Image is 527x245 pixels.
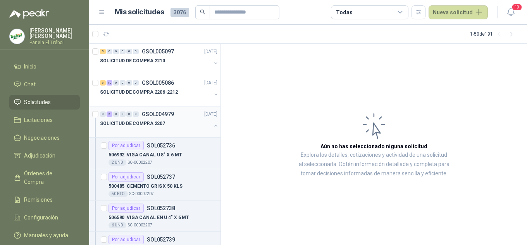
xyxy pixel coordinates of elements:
[100,57,165,65] p: SOLICITUD DE COMPRA 2210
[24,80,36,89] span: Chat
[24,231,68,240] span: Manuales y ayuda
[142,80,174,86] p: GSOL005086
[100,89,178,96] p: SOLICITUD DE COMPRA 2206-2212
[204,48,217,55] p: [DATE]
[204,111,217,118] p: [DATE]
[9,228,80,243] a: Manuales y ayuda
[107,80,112,86] div: 10
[142,111,174,117] p: GSOL004979
[9,210,80,225] a: Configuración
[126,80,132,86] div: 0
[320,142,427,151] h3: Aún no has seleccionado niguna solicitud
[24,116,53,124] span: Licitaciones
[120,111,126,117] div: 0
[29,28,80,39] p: [PERSON_NAME] [PERSON_NAME]
[9,130,80,145] a: Negociaciones
[470,28,518,40] div: 1 - 50 de 191
[336,8,352,17] div: Todas
[511,3,522,11] span: 19
[108,214,189,221] p: 506590 | VIGA CANAL EN U 4" X 6 MT
[100,120,165,127] p: SOLICITUD DE COMPRA 2207
[120,80,126,86] div: 0
[100,80,106,86] div: 5
[113,80,119,86] div: 0
[9,59,80,74] a: Inicio
[147,237,175,242] p: SOL052739
[504,5,518,19] button: 19
[133,80,139,86] div: 0
[9,166,80,189] a: Órdenes de Compra
[29,40,80,45] p: Panela El Trébol
[9,95,80,110] a: Solicitudes
[147,143,175,148] p: SOL052736
[108,204,144,213] div: Por adjudicar
[24,134,60,142] span: Negociaciones
[115,7,164,18] h1: Mis solicitudes
[129,191,154,197] p: SC-00002207
[113,111,119,117] div: 0
[126,49,132,54] div: 0
[133,49,139,54] div: 0
[200,9,205,15] span: search
[142,49,174,54] p: GSOL005097
[89,200,220,232] a: Por adjudicarSOL052738506590 |VIGA CANAL EN U 4" X 6 MT6 UNDSC-00002207
[107,49,112,54] div: 0
[204,79,217,87] p: [DATE]
[9,9,49,19] img: Logo peakr
[108,141,144,150] div: Por adjudicar
[108,235,144,244] div: Por adjudicar
[24,169,72,186] span: Órdenes de Compra
[133,111,139,117] div: 0
[100,49,106,54] div: 5
[429,5,488,19] button: Nueva solicitud
[147,206,175,211] p: SOL052738
[24,98,51,106] span: Solicitudes
[100,111,106,117] div: 0
[108,222,126,228] div: 6 UND
[89,138,220,169] a: Por adjudicarSOL052736506992 |VIGA CANAL U 8" X 6 MT2 UNDSC-00002207
[9,192,80,207] a: Remisiones
[24,62,36,71] span: Inicio
[107,111,112,117] div: 5
[24,151,55,160] span: Adjudicación
[147,174,175,180] p: SOL052737
[9,77,80,92] a: Chat
[10,29,24,44] img: Company Logo
[108,159,126,166] div: 2 UND
[100,110,219,134] a: 0 5 0 0 0 0 GSOL004979[DATE] SOLICITUD DE COMPRA 2207
[126,111,132,117] div: 0
[120,49,126,54] div: 0
[108,191,128,197] div: 50 BTO
[170,8,189,17] span: 3076
[113,49,119,54] div: 0
[108,172,144,182] div: Por adjudicar
[128,159,152,166] p: SC-00002207
[24,195,53,204] span: Remisiones
[9,113,80,127] a: Licitaciones
[24,213,58,222] span: Configuración
[89,169,220,200] a: Por adjudicarSOL052737500485 |CEMENTO GRIS X 50 KLS50 BTOSC-00002207
[108,183,183,190] p: 500485 | CEMENTO GRIS X 50 KLS
[128,222,152,228] p: SC-00002207
[108,151,182,159] p: 506992 | VIGA CANAL U 8" X 6 MT
[100,47,219,72] a: 5 0 0 0 0 0 GSOL005097[DATE] SOLICITUD DE COMPRA 2210
[100,78,219,103] a: 5 10 0 0 0 0 GSOL005086[DATE] SOLICITUD DE COMPRA 2206-2212
[298,151,449,178] p: Explora los detalles, cotizaciones y actividad de una solicitud al seleccionarla. Obtén informaci...
[9,148,80,163] a: Adjudicación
